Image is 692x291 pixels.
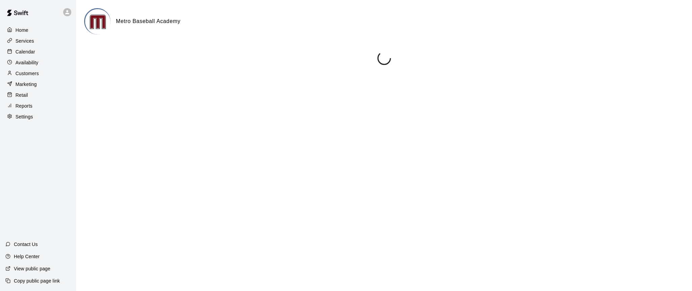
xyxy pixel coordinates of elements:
[16,92,28,98] p: Retail
[16,103,32,109] p: Reports
[14,265,50,272] p: View public page
[16,113,33,120] p: Settings
[16,27,28,33] p: Home
[14,253,40,260] p: Help Center
[5,101,71,111] a: Reports
[14,241,38,248] p: Contact Us
[16,48,35,55] p: Calendar
[116,17,180,26] h6: Metro Baseball Academy
[14,277,60,284] p: Copy public page link
[16,38,34,44] p: Services
[5,79,71,89] a: Marketing
[5,112,71,122] a: Settings
[5,47,71,57] a: Calendar
[5,58,71,68] a: Availability
[5,90,71,100] a: Retail
[16,59,39,66] p: Availability
[16,81,37,88] p: Marketing
[5,25,71,35] a: Home
[5,68,71,79] a: Customers
[85,9,110,35] img: Metro Baseball Academy logo
[5,36,71,46] a: Services
[16,70,39,77] p: Customers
